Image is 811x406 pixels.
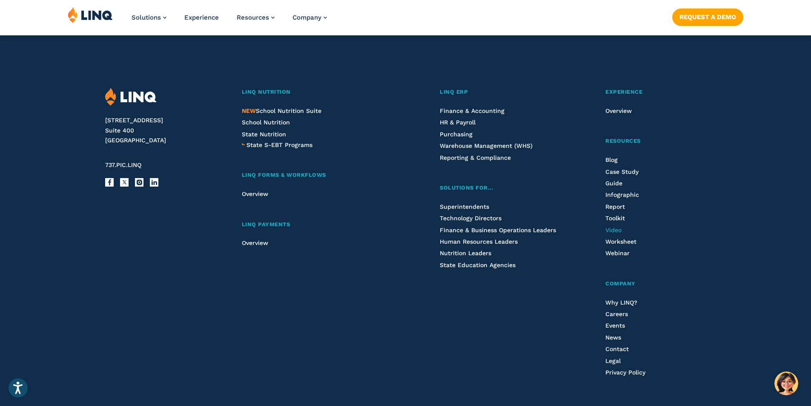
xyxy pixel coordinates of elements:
a: News [605,334,621,341]
a: Purchasing [440,131,473,138]
span: Resources [605,138,641,144]
a: Worksheet [605,238,636,245]
a: Reporting & Compliance [440,154,511,161]
a: Technology Directors [440,215,502,222]
a: Careers [605,311,628,317]
a: Case Study [605,168,639,175]
span: State S-EBT Programs [246,141,312,148]
address: [STREET_ADDRESS] Suite 400 [GEOGRAPHIC_DATA] [105,115,221,146]
a: Guide [605,180,622,187]
span: 737.PIC.LINQ [105,161,141,168]
a: Human Resources Leaders [440,238,518,245]
span: Resources [237,14,269,21]
span: Experience [605,89,642,95]
span: Company [292,14,321,21]
span: LINQ Nutrition [242,89,291,95]
a: Finance & Accounting [440,107,504,114]
img: LINQ | K‑12 Software [105,88,157,106]
a: State Nutrition [242,131,286,138]
a: Resources [237,14,275,21]
span: NEW [242,107,256,114]
a: Overview [242,190,268,197]
a: X [120,178,129,187]
a: NEWSchool Nutrition Suite [242,107,321,114]
a: LINQ Payments [242,220,395,229]
a: Video [605,227,622,233]
span: School Nutrition Suite [242,107,321,114]
a: Blog [605,156,618,163]
a: State S-EBT Programs [246,140,312,150]
a: LINQ ERP [440,88,561,97]
a: State Education Agencies [440,262,516,268]
a: Request a Demo [672,9,743,26]
span: Solutions [132,14,161,21]
a: Contact [605,346,629,352]
span: Finance & Business Operations Leaders [440,227,556,233]
a: Resources [605,137,705,146]
a: Experience [184,14,219,21]
a: School Nutrition [242,119,290,126]
span: LINQ ERP [440,89,468,95]
a: Why LINQ? [605,299,637,306]
a: Company [605,279,705,288]
a: Toolkit [605,215,625,222]
a: Company [292,14,327,21]
img: LINQ | K‑12 Software [68,7,113,23]
a: Legal [605,357,621,364]
a: Overview [242,239,268,246]
a: LinkedIn [150,178,158,187]
a: Facebook [105,178,114,187]
a: Webinar [605,250,630,256]
a: Warehouse Management (WHS) [440,142,533,149]
nav: Button Navigation [672,7,743,26]
span: LINQ Payments [242,221,290,227]
a: Solutions [132,14,166,21]
a: Events [605,322,625,329]
a: Experience [605,88,705,97]
a: HR & Payroll [440,119,476,126]
a: LINQ Forms & Workflows [242,171,395,180]
a: Nutrition Leaders [440,250,491,256]
nav: Primary Navigation [132,7,327,35]
span: LINQ Forms & Workflows [242,172,326,178]
span: Report [605,203,625,210]
a: Overview [605,107,632,114]
span: Company [605,280,636,287]
button: Hello, have a question? Let’s chat. [774,371,798,395]
a: Privacy Policy [605,369,645,376]
a: LINQ Nutrition [242,88,395,97]
a: Infographic [605,191,639,198]
a: Superintendents [440,203,489,210]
